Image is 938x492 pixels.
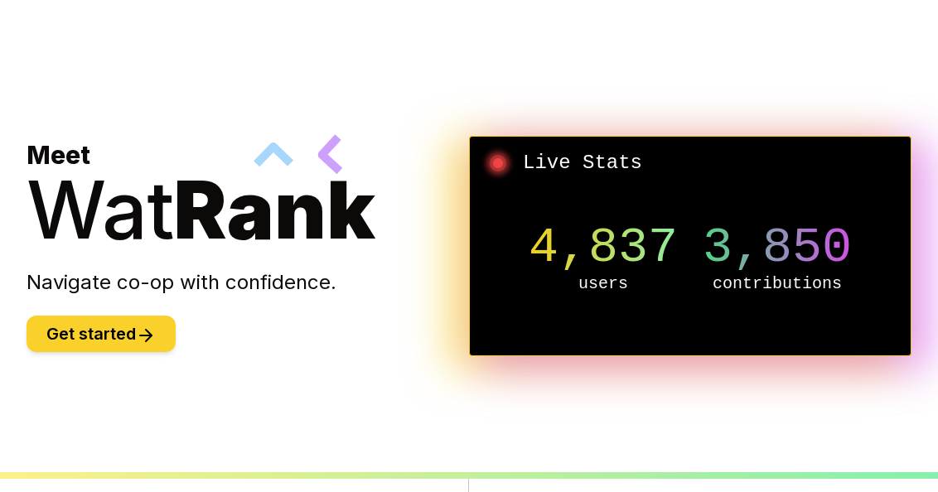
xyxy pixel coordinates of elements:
[27,162,174,258] span: Wat
[174,162,375,258] span: Rank
[27,326,176,343] a: Get started
[690,223,864,273] p: 3,850
[27,316,176,352] button: Get started
[516,223,690,273] p: 4,837
[27,140,469,249] h1: Meet
[483,150,897,176] h2: Live Stats
[690,273,864,296] p: contributions
[27,269,469,296] p: Navigate co-op with confidence.
[516,273,690,296] p: users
